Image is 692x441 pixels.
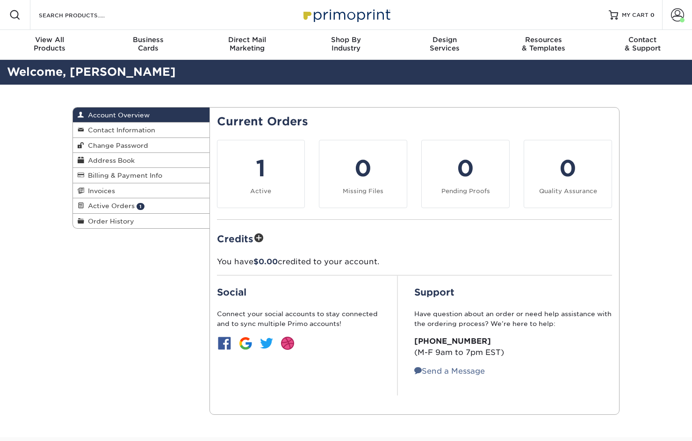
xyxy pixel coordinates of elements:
[296,36,395,52] div: Industry
[73,138,209,153] a: Change Password
[343,188,383,195] small: Missing Files
[414,367,485,376] a: Send a Message
[217,115,613,129] h2: Current Orders
[217,336,232,351] img: btn-facebook.jpg
[259,336,274,351] img: btn-twitter.jpg
[421,140,510,208] a: 0 Pending Proofs
[99,36,197,52] div: Cards
[296,36,395,44] span: Shop By
[325,152,401,185] div: 0
[539,188,597,195] small: Quality Assurance
[84,217,134,225] span: Order History
[84,126,155,134] span: Contact Information
[84,111,150,119] span: Account Overview
[198,30,296,60] a: Direct MailMarketing
[217,140,305,208] a: 1 Active
[494,36,593,52] div: & Templates
[217,256,613,267] p: You have credited to your account.
[217,309,381,328] p: Connect your social accounts to stay connected and to sync multiple Primo accounts!
[253,257,278,266] span: $0.00
[530,152,606,185] div: 0
[217,287,381,298] h2: Social
[73,153,209,168] a: Address Book
[622,11,649,19] span: MY CART
[84,202,135,210] span: Active Orders
[99,30,197,60] a: BusinessCards
[84,172,162,179] span: Billing & Payment Info
[593,36,692,52] div: & Support
[217,231,613,246] h2: Credits
[38,9,129,21] input: SEARCH PRODUCTS.....
[84,187,115,195] span: Invoices
[593,36,692,44] span: Contact
[280,336,295,351] img: btn-dribbble.jpg
[524,140,612,208] a: 0 Quality Assurance
[84,157,135,164] span: Address Book
[299,5,393,25] img: Primoprint
[137,203,144,210] span: 1
[73,214,209,228] a: Order History
[73,183,209,198] a: Invoices
[396,36,494,52] div: Services
[73,108,209,123] a: Account Overview
[494,36,593,44] span: Resources
[414,337,491,346] strong: [PHONE_NUMBER]
[73,168,209,183] a: Billing & Payment Info
[223,152,299,185] div: 1
[73,198,209,213] a: Active Orders 1
[494,30,593,60] a: Resources& Templates
[99,36,197,44] span: Business
[296,30,395,60] a: Shop ByIndustry
[414,309,612,328] p: Have question about an order or need help assistance with the ordering process? We’re here to help:
[73,123,209,137] a: Contact Information
[414,336,612,358] p: (M-F 9am to 7pm EST)
[427,152,504,185] div: 0
[319,140,407,208] a: 0 Missing Files
[650,12,655,18] span: 0
[198,36,296,52] div: Marketing
[396,36,494,44] span: Design
[414,287,612,298] h2: Support
[250,188,271,195] small: Active
[238,336,253,351] img: btn-google.jpg
[593,30,692,60] a: Contact& Support
[441,188,490,195] small: Pending Proofs
[84,142,148,149] span: Change Password
[396,30,494,60] a: DesignServices
[198,36,296,44] span: Direct Mail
